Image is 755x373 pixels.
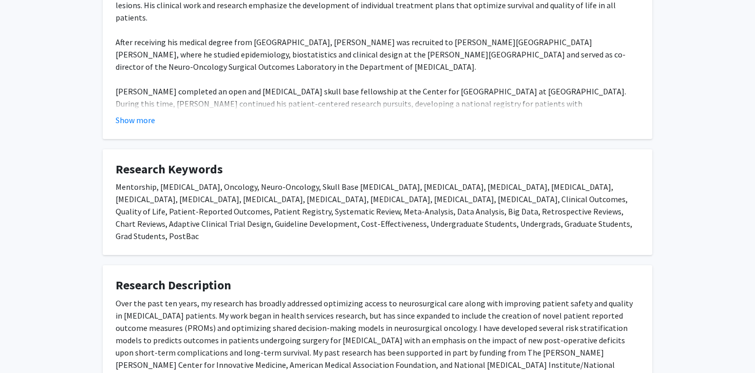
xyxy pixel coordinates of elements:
iframe: Chat [8,327,44,365]
div: Mentorship, [MEDICAL_DATA], Oncology, Neuro-Oncology, Skull Base [MEDICAL_DATA], [MEDICAL_DATA], ... [116,181,639,242]
h4: Research Description [116,278,639,293]
button: Show more [116,114,155,126]
h4: Research Keywords [116,162,639,177]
